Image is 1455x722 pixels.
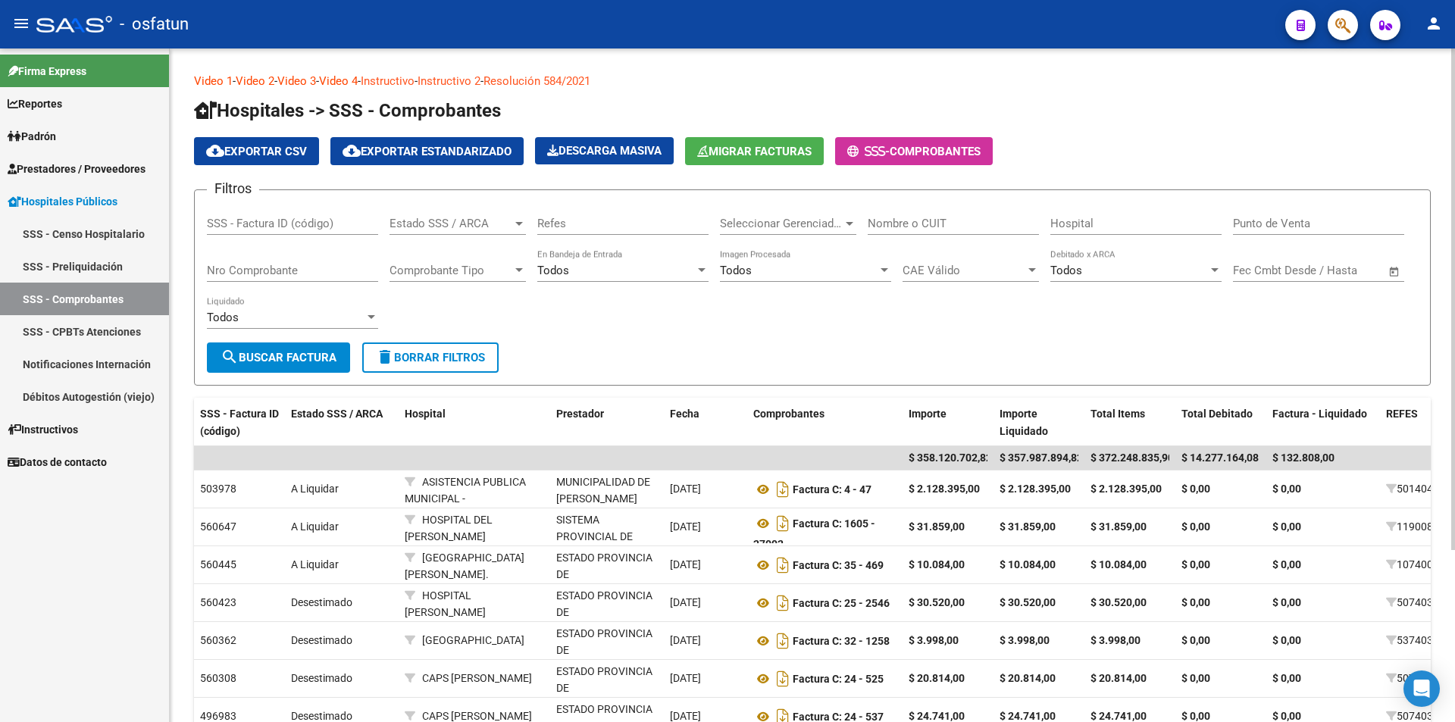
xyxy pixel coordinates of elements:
[194,73,1431,89] p: - - - - - -
[793,597,839,609] span: Factura C
[200,672,236,684] span: 560308
[1000,558,1056,570] strong: $ 10.084,00
[720,217,843,230] span: Seleccionar Gerenciador
[120,8,189,41] span: - osfatun
[835,137,993,165] button: -COMPROBANTES
[376,351,485,364] span: Borrar Filtros
[405,552,524,581] span: [GEOGRAPHIC_DATA][PERSON_NAME].
[1000,596,1056,608] strong: $ 30.520,00
[685,137,824,165] button: Migrar Facturas
[361,74,415,88] a: Instructivo
[993,398,1084,517] datatable-header-cell: Importe Liquidado
[343,145,512,158] span: Exportar Estandarizado
[221,348,239,366] mat-icon: search
[1181,634,1210,646] strong: $ 0,00
[1181,483,1210,495] strong: $ 0,00
[670,408,699,420] span: Fecha
[1000,672,1056,684] strong: $ 20.814,00
[1272,483,1301,495] strong: $ 0,00
[291,710,352,722] span: Desestimado
[8,193,117,210] span: Hospitales Públicos
[909,408,947,420] span: Importe
[556,549,658,581] div: - 30673377544
[200,596,236,608] span: 560423
[556,474,658,505] div: - 30999066727
[1090,672,1147,684] strong: $ 20.814,00
[8,63,86,80] span: Firma Express
[793,559,884,571] strong: : 35 - 469
[1084,398,1175,517] datatable-header-cell: Total Items
[405,408,446,420] span: Hospital
[390,264,512,277] span: Comprobante Tipo
[670,634,701,646] span: [DATE]
[8,128,56,145] span: Padrón
[773,667,793,691] i: Descargar documento
[207,311,239,324] span: Todos
[890,145,981,158] span: COMPROBANTES
[1272,710,1301,722] strong: $ 0,00
[194,398,285,517] datatable-header-cell: SSS - Factura ID (código)
[1090,520,1147,533] strong: $ 31.859,00
[909,520,965,533] strong: $ 31.859,00
[697,145,812,158] span: Migrar Facturas
[847,145,890,158] span: -
[277,74,316,88] a: Video 3
[556,408,604,420] span: Prestador
[909,672,965,684] strong: $ 20.814,00
[1386,263,1403,280] button: Open calendar
[670,558,701,570] span: [DATE]
[793,673,884,685] strong: : 24 - 525
[903,264,1025,277] span: CAE Válido
[753,408,824,420] span: Comprobantes
[537,264,569,277] span: Todos
[405,589,486,619] span: HOSPITAL [PERSON_NAME]
[556,549,659,618] div: ESTADO PROVINCIA DE [GEOGRAPHIC_DATA][PERSON_NAME]
[207,178,259,199] h3: Filtros
[206,142,224,160] mat-icon: cloud_download
[670,596,701,608] span: [DATE]
[1181,596,1210,608] strong: $ 0,00
[483,74,590,88] a: Resolución 584/2021
[909,634,959,646] strong: $ 3.998,00
[206,145,307,158] span: Exportar CSV
[1175,398,1266,517] datatable-header-cell: Total Debitado
[1233,264,1282,277] input: Start date
[405,514,493,543] span: HOSPITAL DEL [PERSON_NAME]
[236,74,274,88] a: Video 2
[793,517,839,530] span: Factura C
[556,663,658,695] div: - 30673377544
[773,629,793,653] i: Descargar documento
[1272,520,1301,533] strong: $ 0,00
[422,672,532,684] span: CAPS [PERSON_NAME]
[1090,596,1147,608] strong: $ 30.520,00
[1272,634,1301,646] strong: $ 0,00
[194,137,319,165] button: Exportar CSV
[556,625,658,657] div: - 30673377544
[550,398,664,517] datatable-header-cell: Prestador
[1181,520,1210,533] strong: $ 0,00
[793,635,839,647] span: Factura C
[291,596,352,608] span: Desestimado
[1000,520,1056,533] strong: $ 31.859,00
[1181,452,1259,464] span: $ 14.277.164,08
[664,398,747,517] datatable-header-cell: Fecha
[793,635,890,647] strong: : 32 - 1258
[1272,408,1367,420] span: Factura - Liquidado
[1000,634,1050,646] strong: $ 3.998,00
[1090,483,1162,495] strong: $ 2.128.395,00
[8,95,62,112] span: Reportes
[1425,14,1443,33] mat-icon: person
[8,421,78,438] span: Instructivos
[1272,452,1335,464] span: $ 132.808,00
[291,634,352,646] span: Desestimado
[556,511,658,543] div: - 30691822849
[1181,710,1210,722] strong: $ 0,00
[773,477,793,502] i: Descargar documento
[909,558,965,570] strong: $ 10.084,00
[330,137,524,165] button: Exportar Estandarizado
[909,483,980,495] strong: $ 2.128.395,00
[362,342,499,373] button: Borrar Filtros
[793,483,871,495] strong: : 4 - 47
[773,591,793,615] i: Descargar documento
[556,625,659,694] div: ESTADO PROVINCIA DE [GEOGRAPHIC_DATA][PERSON_NAME]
